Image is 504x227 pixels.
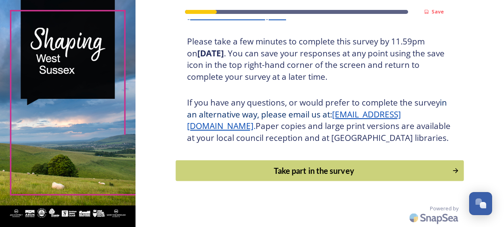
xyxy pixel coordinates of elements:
[187,109,401,132] a: [EMAIL_ADDRESS][DOMAIN_NAME]
[180,165,448,177] div: Take part in the survey
[430,205,458,212] span: Powered by
[187,97,452,144] h3: If you have any questions, or would prefer to complete the survey Paper copies and large print ve...
[254,120,256,131] span: .
[197,48,224,59] strong: [DATE]
[407,208,462,227] img: SnapSea Logo
[187,36,452,83] h3: Please take a few minutes to complete this survey by 11.59pm on . You can save your responses at ...
[469,192,492,215] button: Open Chat
[431,8,444,15] strong: Save
[176,160,464,181] button: Continue
[187,97,449,120] span: in an alternative way, please email us at:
